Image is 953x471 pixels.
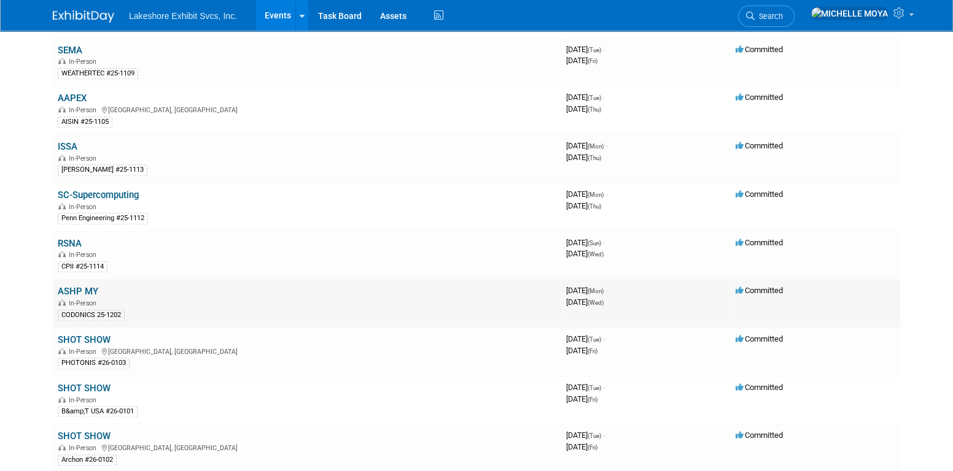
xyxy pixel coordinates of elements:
div: Penn Engineering #25-1112 [58,213,148,224]
span: (Tue) [588,47,601,53]
span: Search [755,12,783,21]
span: (Thu) [588,203,601,210]
span: - [605,190,607,199]
span: In-Person [69,155,100,163]
span: (Thu) [588,106,601,113]
span: In-Person [69,106,100,114]
span: - [605,286,607,295]
div: [GEOGRAPHIC_DATA], [GEOGRAPHIC_DATA] [58,104,556,114]
div: WEATHERTEC #25-1109 [58,68,138,79]
span: (Fri) [588,348,597,354]
span: In-Person [69,203,100,211]
span: [DATE] [566,141,607,150]
a: RSNA [58,238,82,249]
span: [DATE] [566,104,601,113]
a: SEMA [58,45,82,56]
div: [GEOGRAPHIC_DATA], [GEOGRAPHIC_DATA] [58,346,556,356]
div: CODONICS 25-1202 [58,310,125,321]
a: Search [738,6,795,27]
span: [DATE] [566,394,597,404]
span: (Sun) [588,240,601,247]
span: Lakeshore Exhibit Svcs, Inc. [129,11,237,21]
span: Committed [736,93,783,102]
span: [DATE] [566,286,607,295]
div: Archon #26-0102 [58,454,117,465]
span: [DATE] [566,383,605,392]
a: SHOT SHOW [58,383,111,394]
span: - [603,383,605,392]
span: In-Person [69,251,100,259]
span: [DATE] [566,93,605,102]
span: (Tue) [588,94,601,101]
div: [PERSON_NAME] #25-1113 [58,164,147,175]
span: - [603,238,605,247]
span: (Mon) [588,143,604,150]
a: SHOT SHOW [58,334,111,345]
span: (Thu) [588,155,601,161]
span: (Tue) [588,336,601,343]
span: Committed [736,431,783,440]
a: AAPEX [58,93,87,104]
img: In-Person Event [58,348,66,354]
span: Committed [736,383,783,392]
div: PHOTONIS #26-0103 [58,358,130,369]
span: In-Person [69,299,100,307]
span: [DATE] [566,45,605,54]
span: Committed [736,190,783,199]
span: In-Person [69,58,100,66]
span: In-Person [69,396,100,404]
span: [DATE] [566,346,597,355]
img: In-Person Event [58,251,66,257]
span: Committed [736,141,783,150]
span: [DATE] [566,442,597,451]
span: (Wed) [588,299,604,306]
img: In-Person Event [58,58,66,64]
span: Committed [736,334,783,343]
span: (Wed) [588,251,604,258]
span: - [603,45,605,54]
img: ExhibitDay [53,10,114,23]
img: MICHELLE MOYA [811,7,889,20]
span: (Fri) [588,58,597,64]
span: [DATE] [566,190,607,199]
span: (Fri) [588,444,597,451]
div: AISIN #25-1105 [58,117,112,128]
span: - [603,93,605,102]
div: [GEOGRAPHIC_DATA], [GEOGRAPHIC_DATA] [58,442,556,452]
a: ISSA [58,141,77,152]
div: B&amp;T USA #26-0101 [58,406,138,417]
span: [DATE] [566,334,605,343]
span: (Mon) [588,191,604,198]
div: CPII #25-1114 [58,261,107,272]
span: [DATE] [566,153,601,162]
span: (Tue) [588,385,601,391]
a: SHOT SHOW [58,431,111,442]
img: In-Person Event [58,203,66,209]
span: [DATE] [566,249,604,258]
span: (Tue) [588,432,601,439]
span: (Fri) [588,396,597,403]
span: [DATE] [566,56,597,65]
span: (Mon) [588,288,604,294]
span: In-Person [69,348,100,356]
a: ASHP MY [58,286,98,297]
span: Committed [736,238,783,247]
img: In-Person Event [58,106,66,112]
span: Committed [736,45,783,54]
span: In-Person [69,444,100,452]
span: - [603,431,605,440]
img: In-Person Event [58,396,66,402]
span: [DATE] [566,238,605,247]
img: In-Person Event [58,155,66,161]
span: [DATE] [566,201,601,210]
span: [DATE] [566,297,604,307]
img: In-Person Event [58,444,66,450]
img: In-Person Event [58,299,66,305]
span: - [603,334,605,343]
span: Committed [736,286,783,295]
span: [DATE] [566,431,605,440]
span: - [605,141,607,150]
a: SC-Supercomputing [58,190,139,201]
